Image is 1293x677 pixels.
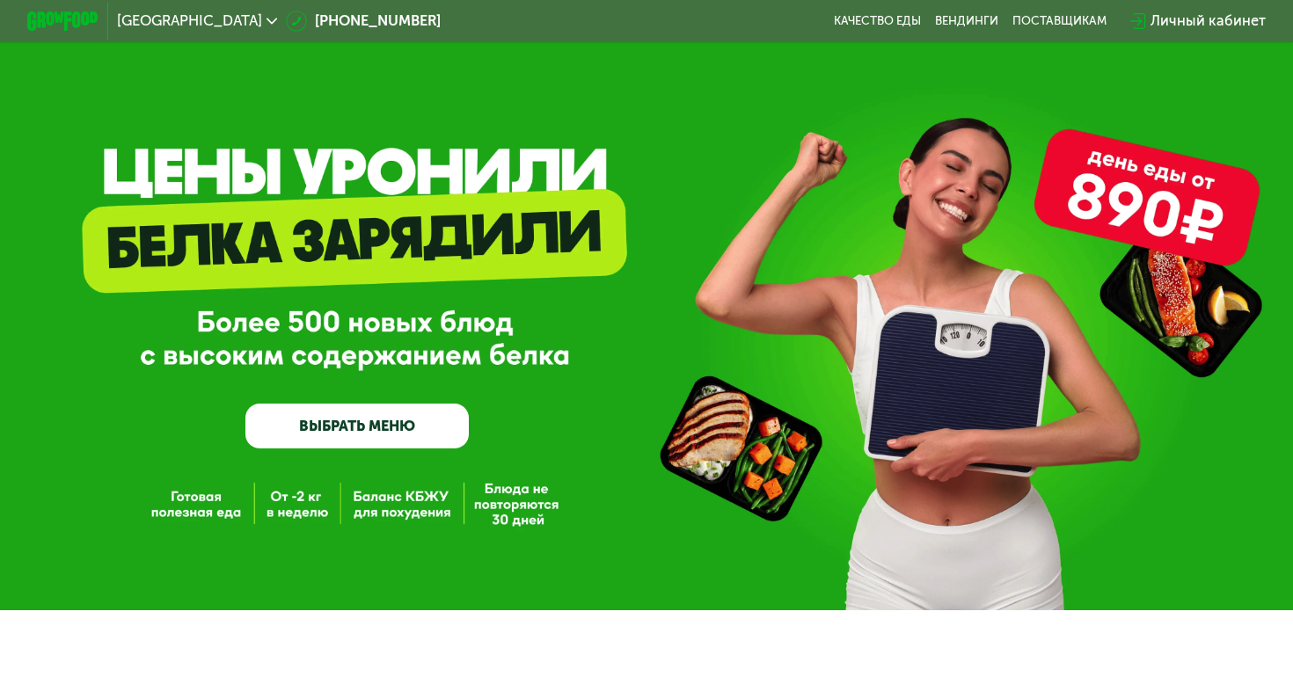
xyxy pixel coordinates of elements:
[117,14,262,28] span: [GEOGRAPHIC_DATA]
[245,404,469,448] a: ВЫБРАТЬ МЕНЮ
[1012,14,1107,28] div: поставщикам
[286,11,441,33] a: [PHONE_NUMBER]
[1151,11,1266,33] div: Личный кабинет
[935,14,998,28] a: Вендинги
[834,14,921,28] a: Качество еды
